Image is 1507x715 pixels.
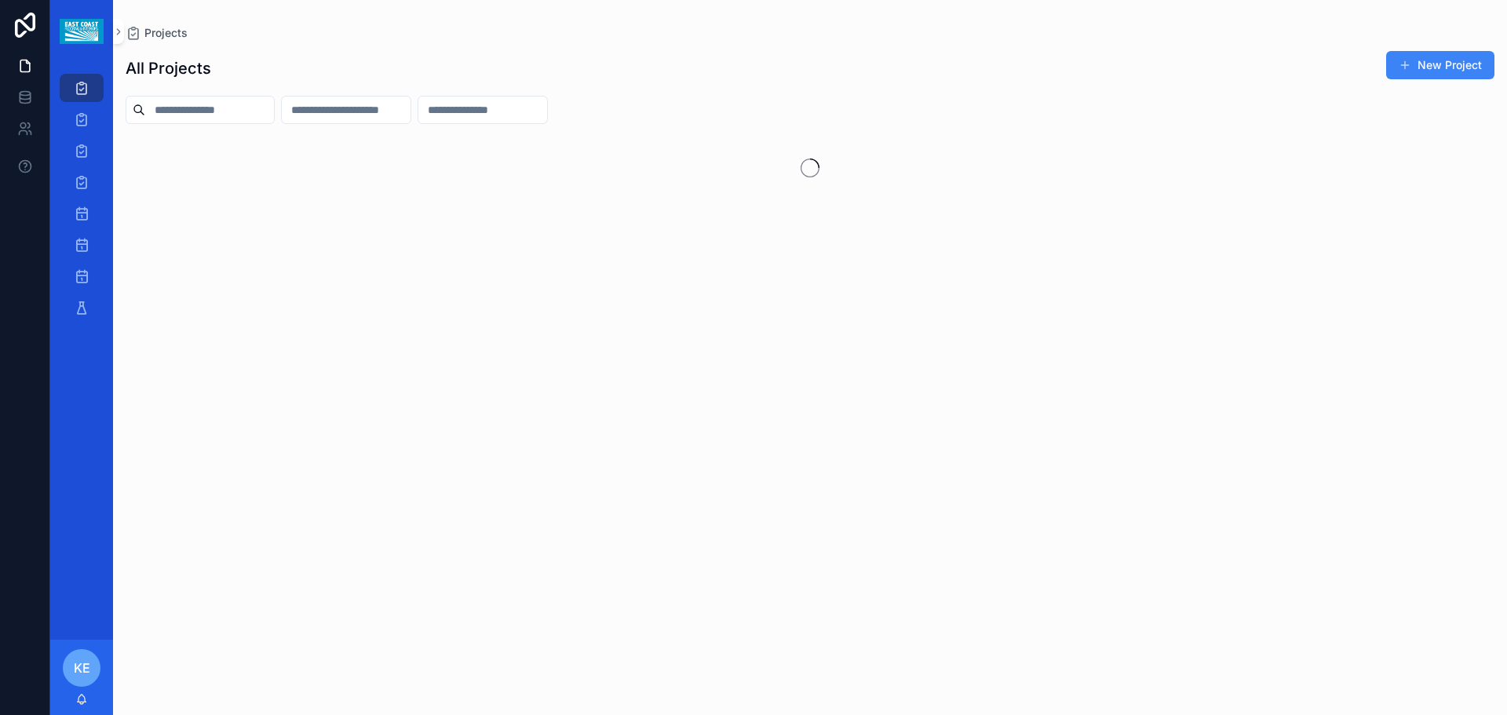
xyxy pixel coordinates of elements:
[50,63,113,342] div: scrollable content
[1386,51,1494,79] button: New Project
[60,19,103,44] img: App logo
[74,658,90,677] span: KE
[126,25,188,41] a: Projects
[126,57,211,79] h1: All Projects
[144,25,188,41] span: Projects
